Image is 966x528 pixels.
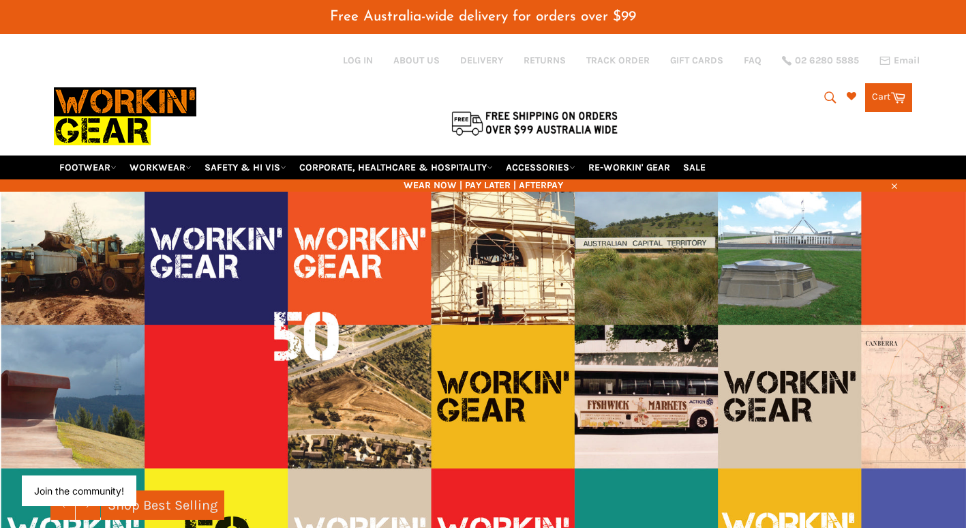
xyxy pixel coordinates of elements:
[54,156,122,179] a: FOOTWEAR
[343,55,373,66] a: Log in
[101,490,224,520] a: Shop Best Selling
[795,56,859,65] span: 02 6280 5885
[34,485,124,497] button: Join the community!
[54,78,196,155] img: Workin Gear leaders in Workwear, Safety Boots, PPE, Uniforms. Australia's No.1 in Workwear
[524,54,566,67] a: RETURNS
[782,56,859,65] a: 02 6280 5885
[330,10,636,24] span: Free Australia-wide delivery for orders over $99
[460,54,503,67] a: DELIVERY
[678,156,711,179] a: SALE
[586,54,650,67] a: TRACK ORDER
[199,156,292,179] a: SAFETY & HI VIS
[449,108,620,137] img: Flat $9.95 shipping Australia wide
[670,54,723,67] a: GIFT CARDS
[54,179,913,192] span: WEAR NOW | PAY LATER | AFTERPAY
[865,83,912,112] a: Cart
[894,56,920,65] span: Email
[500,156,581,179] a: ACCESSORIES
[124,156,197,179] a: WORKWEAR
[744,54,761,67] a: FAQ
[879,55,920,66] a: Email
[294,156,498,179] a: CORPORATE, HEALTHCARE & HOSPITALITY
[583,156,676,179] a: RE-WORKIN' GEAR
[393,54,440,67] a: ABOUT US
